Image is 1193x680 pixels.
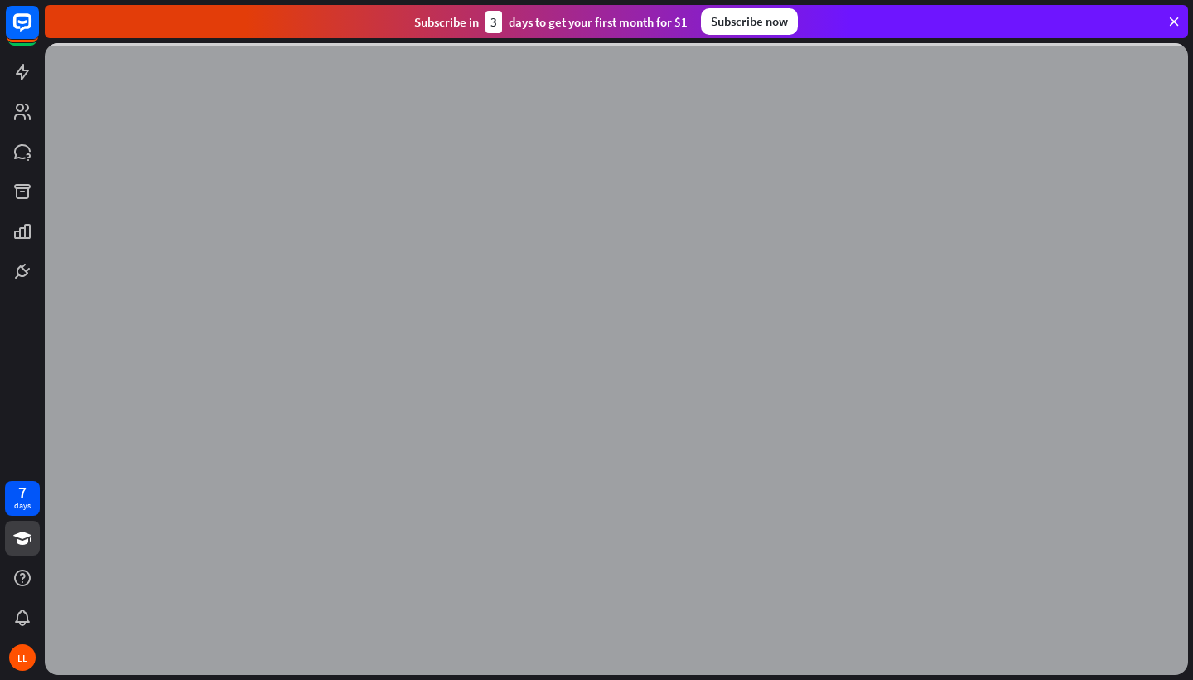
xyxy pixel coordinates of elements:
[701,8,798,35] div: Subscribe now
[14,500,31,512] div: days
[5,481,40,516] a: 7 days
[9,644,36,671] div: LL
[414,11,688,33] div: Subscribe in days to get your first month for $1
[485,11,502,33] div: 3
[18,485,27,500] div: 7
